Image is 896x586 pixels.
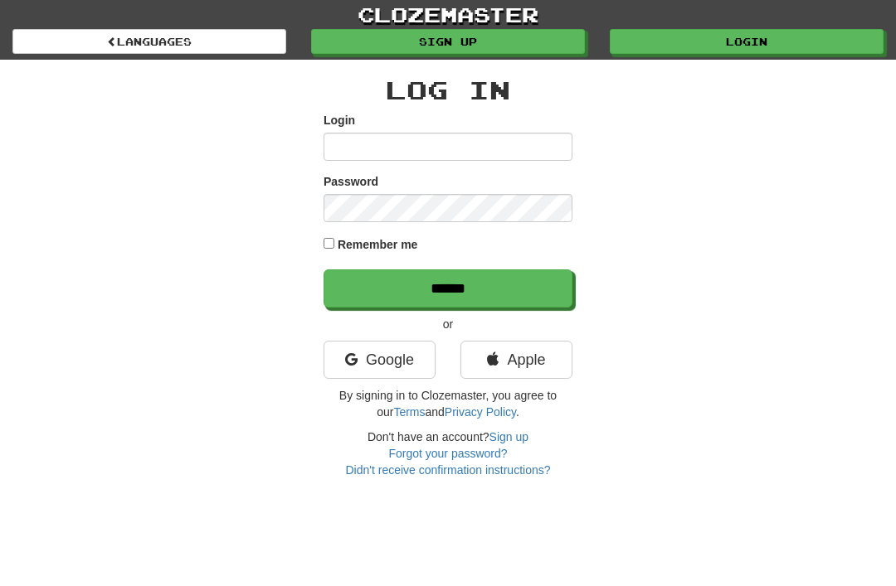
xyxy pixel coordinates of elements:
a: Privacy Policy [445,405,516,419]
a: Forgot your password? [388,447,507,460]
a: Sign up [489,430,528,443]
label: Remember me [338,236,418,253]
h2: Log In [324,76,572,104]
div: Don't have an account? [324,429,572,478]
label: Login [324,112,355,128]
a: Apple [460,341,572,379]
label: Password [324,173,378,190]
a: Didn't receive confirmation instructions? [345,463,550,477]
a: Terms [393,405,425,419]
a: Google [324,341,436,379]
a: Languages [12,29,286,54]
a: Sign up [311,29,585,54]
a: Login [610,29,884,54]
p: By signing in to Clozemaster, you agree to our and . [324,387,572,420]
p: or [324,316,572,332]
